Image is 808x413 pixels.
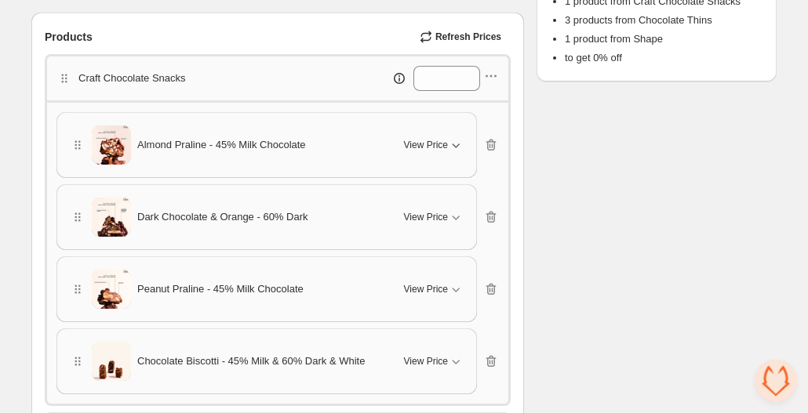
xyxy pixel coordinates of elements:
[435,31,501,43] span: Refresh Prices
[565,13,764,28] li: 3 products from Chocolate Thins
[404,139,448,151] span: View Price
[45,29,93,45] span: Products
[565,31,764,47] li: 1 product from Shape
[78,71,186,86] p: Craft Chocolate Snacks
[137,209,308,225] span: Dark Chocolate & Orange - 60% Dark
[395,132,473,158] button: View Price
[137,137,306,153] span: Almond Praline - 45% Milk Chocolate
[755,360,797,402] div: Open chat
[404,211,448,223] span: View Price
[137,281,304,297] span: Peanut Praline - 45% Milk Chocolate
[92,121,131,169] img: Almond Praline - 45% Milk Chocolate
[395,277,473,302] button: View Price
[395,349,473,374] button: View Price
[404,355,448,368] span: View Price
[395,205,473,230] button: View Price
[92,337,131,386] img: Chocolate Biscotti - 45% Milk & 60% Dark & White
[92,265,131,313] img: Peanut Praline - 45% Milk Chocolate
[137,353,365,369] span: Chocolate Biscotti - 45% Milk & 60% Dark & White
[92,193,131,241] img: Dark Chocolate & Orange - 60% Dark
[565,50,764,66] li: to get 0% off
[404,283,448,295] span: View Price
[413,26,511,48] button: Refresh Prices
